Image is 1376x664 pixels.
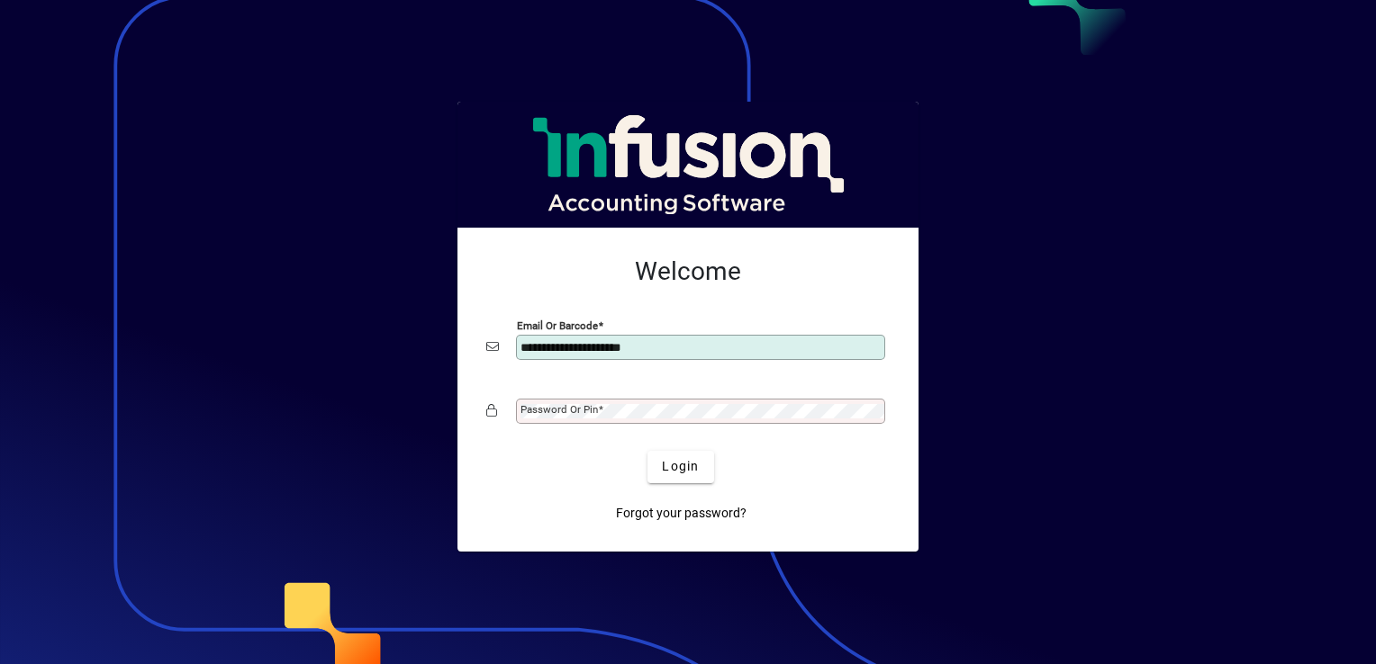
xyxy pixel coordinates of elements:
span: Forgot your password? [616,504,747,523]
span: Login [662,457,699,476]
mat-label: Email or Barcode [517,319,598,331]
button: Login [647,451,713,483]
h2: Welcome [486,256,890,287]
mat-label: Password or Pin [521,403,598,416]
a: Forgot your password? [609,498,754,530]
